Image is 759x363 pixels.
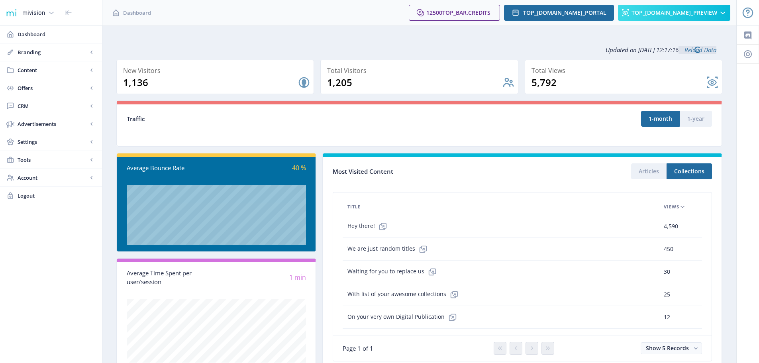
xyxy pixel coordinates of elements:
[664,244,673,254] span: 450
[664,312,670,322] span: 12
[18,138,88,146] span: Settings
[347,309,461,325] span: On your very own Digital Publication
[22,4,45,22] div: mivision
[680,111,712,127] button: 1-year
[632,10,717,16] span: TOP_[DOMAIN_NAME]_PREVIEW
[18,66,88,74] span: Content
[127,163,216,173] div: Average Bounce Rate
[5,6,18,19] img: 1f20cf2a-1a19-485c-ac21-848c7d04f45b.png
[123,76,298,89] div: 1,136
[442,9,490,16] span: TOP_BAR.CREDITS
[327,65,514,76] div: Total Visitors
[18,48,88,56] span: Branding
[646,344,689,352] span: Show 5 Records
[531,65,719,76] div: Total Views
[409,5,500,21] button: 12500TOP_BAR.CREDITS
[123,65,310,76] div: New Visitors
[664,202,679,212] span: Views
[347,264,440,280] span: Waiting for you to replace us
[18,156,88,164] span: Tools
[343,344,373,352] span: Page 1 of 1
[347,218,391,234] span: Hey there!
[679,46,716,54] a: Reload Data
[531,76,706,89] div: 5,792
[347,286,462,302] span: With list of your awesome collections
[641,111,680,127] button: 1-month
[18,102,88,110] span: CRM
[216,273,306,282] div: 1 min
[664,222,678,231] span: 4,590
[292,163,306,172] span: 40 %
[618,5,730,21] button: TOP_[DOMAIN_NAME]_PREVIEW
[641,342,702,354] button: Show 5 Records
[333,165,522,178] div: Most Visited Content
[347,241,431,257] span: We are just random titles
[664,290,670,299] span: 25
[18,84,88,92] span: Offers
[18,120,88,128] span: Advertisements
[664,267,670,277] span: 30
[123,9,151,17] span: Dashboard
[523,10,606,16] span: TOP_[DOMAIN_NAME]_PORTAL
[127,269,216,286] div: Average Time Spent per user/session
[327,76,502,89] div: 1,205
[18,174,88,182] span: Account
[116,40,722,60] div: Updated on [DATE] 12:17:16
[347,202,361,212] span: Title
[127,114,420,124] div: Traffic
[18,30,96,38] span: Dashboard
[504,5,614,21] button: TOP_[DOMAIN_NAME]_PORTAL
[18,192,96,200] span: Logout
[667,163,712,179] button: Collections
[631,163,667,179] button: Articles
